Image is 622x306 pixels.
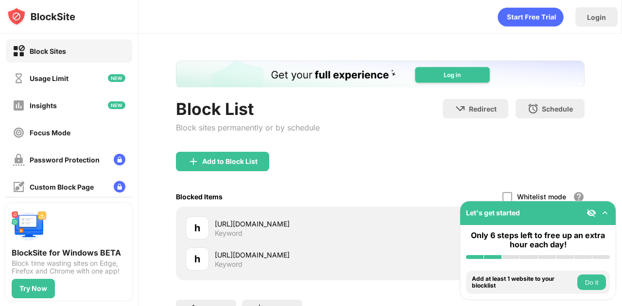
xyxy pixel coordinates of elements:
[215,250,380,260] div: [URL][DOMAIN_NAME]
[13,127,25,139] img: focus-off.svg
[469,105,497,113] div: Redirect
[114,154,125,165] img: lock-menu.svg
[517,193,566,201] div: Whitelist mode
[30,183,94,191] div: Custom Block Page
[108,74,125,82] img: new-icon.svg
[466,231,610,249] div: Only 6 steps left to free up an extra hour each day!
[202,158,258,165] div: Add to Block List
[30,74,69,82] div: Usage Limit
[472,275,575,290] div: Add at least 1 website to your blocklist
[13,154,25,166] img: password-protection-off.svg
[13,181,25,193] img: customize-block-page-off.svg
[13,72,25,84] img: time-usage-off.svg
[542,105,573,113] div: Schedule
[194,221,200,235] div: h
[215,219,380,229] div: [URL][DOMAIN_NAME]
[215,260,242,269] div: Keyword
[30,156,100,164] div: Password Protection
[176,61,585,87] iframe: Banner
[176,123,320,132] div: Block sites permanently or by schedule
[12,209,47,244] img: push-desktop.svg
[114,181,125,193] img: lock-menu.svg
[176,99,320,119] div: Block List
[587,13,606,21] div: Login
[12,259,126,275] div: Block time wasting sites on Edge, Firefox and Chrome with one app!
[587,208,596,218] img: eye-not-visible.svg
[194,252,200,266] div: h
[19,285,47,292] div: Try Now
[176,193,223,201] div: Blocked Items
[30,47,66,55] div: Block Sites
[577,274,606,290] button: Do it
[30,101,57,110] div: Insights
[108,101,125,109] img: new-icon.svg
[215,229,242,238] div: Keyword
[7,7,75,26] img: logo-blocksite.svg
[30,129,70,137] div: Focus Mode
[466,209,520,217] div: Let's get started
[13,99,25,112] img: insights-off.svg
[498,7,564,27] div: animation
[12,248,126,258] div: BlockSite for Windows BETA
[600,208,610,218] img: omni-setup-toggle.svg
[13,45,25,57] img: block-on.svg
